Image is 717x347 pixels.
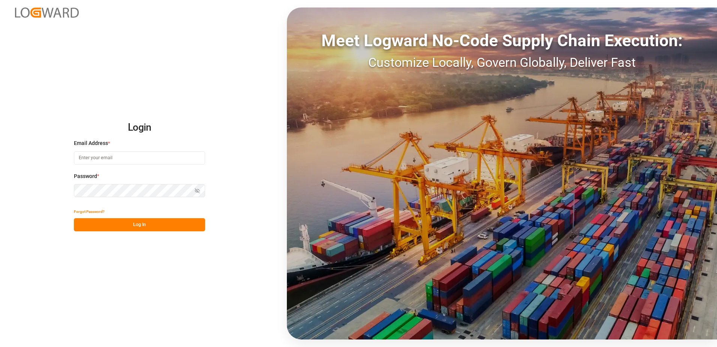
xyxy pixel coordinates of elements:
[74,205,105,218] button: Forgot Password?
[74,172,97,180] span: Password
[74,116,205,140] h2: Login
[287,28,717,53] div: Meet Logward No-Code Supply Chain Execution:
[15,8,79,18] img: Logward_new_orange.png
[287,53,717,72] div: Customize Locally, Govern Globally, Deliver Fast
[74,139,108,147] span: Email Address
[74,218,205,231] button: Log In
[74,151,205,164] input: Enter your email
